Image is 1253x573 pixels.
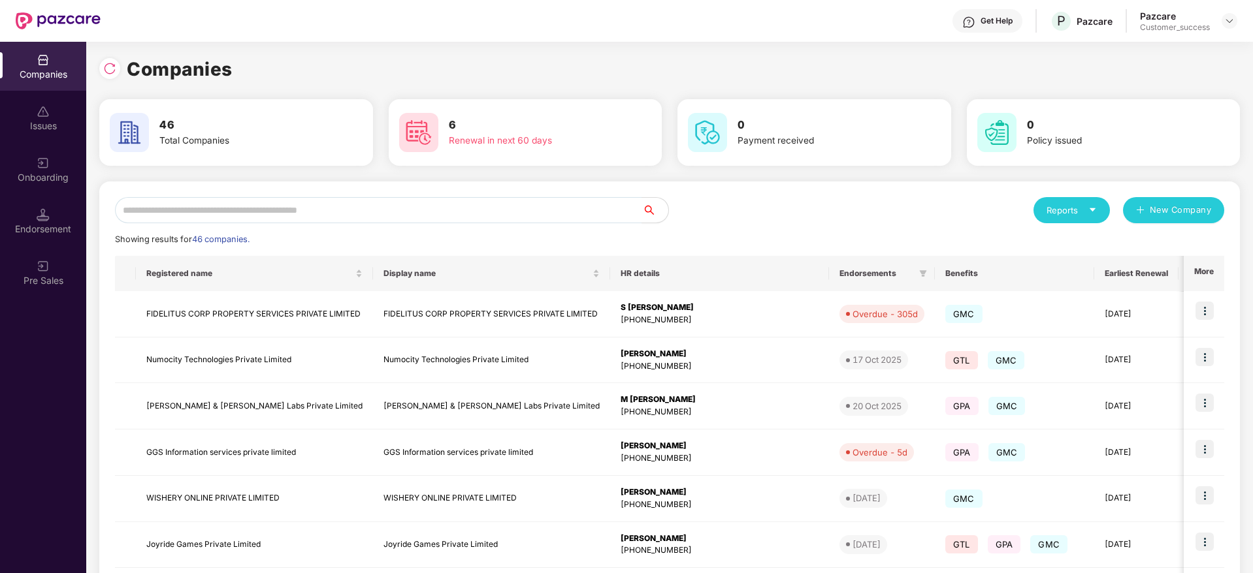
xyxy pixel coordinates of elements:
img: svg+xml;base64,PHN2ZyB3aWR0aD0iMjAiIGhlaWdodD0iMjAiIHZpZXdCb3g9IjAgMCAyMCAyMCIgZmlsbD0ibm9uZSIgeG... [37,157,50,170]
div: M [PERSON_NAME] [621,394,819,406]
div: Renewal in next 60 days [449,134,613,148]
img: svg+xml;base64,PHN2ZyBpZD0iRHJvcGRvd24tMzJ4MzIiIHhtbG5zPSJodHRwOi8vd3d3LnczLm9yZy8yMDAwL3N2ZyIgd2... [1224,16,1235,26]
span: GTL [945,351,978,369]
div: Overdue - 305d [853,307,918,320]
span: GPA [988,535,1021,553]
img: svg+xml;base64,PHN2ZyBpZD0iSGVscC0zMngzMiIgeG1sbnM9Imh0dHA6Ly93d3cudzMub3JnLzIwMDAvc3ZnIiB3aWR0aD... [962,16,975,29]
td: GGS Information services private limited [373,429,610,476]
td: [PERSON_NAME] & [PERSON_NAME] Labs Private Limited [373,383,610,429]
td: [DATE] [1094,429,1179,476]
img: svg+xml;base64,PHN2ZyB3aWR0aD0iMjAiIGhlaWdodD0iMjAiIHZpZXdCb3g9IjAgMCAyMCAyMCIgZmlsbD0ibm9uZSIgeG... [37,260,50,273]
span: GMC [988,397,1026,415]
span: GPA [945,443,979,461]
span: GMC [945,305,983,323]
div: Overdue - 5d [853,446,907,459]
span: Endorsements [839,268,914,279]
span: plus [1136,206,1145,216]
th: More [1184,256,1224,291]
td: GGS Information services private limited [136,429,373,476]
img: icon [1196,302,1214,320]
td: WISHERY ONLINE PRIVATE LIMITED [373,476,610,522]
div: [PERSON_NAME] [621,440,819,452]
td: [DATE] [1094,522,1179,568]
td: WISHERY ONLINE PRIVATE LIMITED [136,476,373,522]
img: svg+xml;base64,PHN2ZyBpZD0iUmVsb2FkLTMyeDMyIiB4bWxucz0iaHR0cDovL3d3dy53My5vcmcvMjAwMC9zdmciIHdpZH... [103,62,116,75]
div: [PHONE_NUMBER] [621,406,819,418]
img: icon [1196,394,1214,412]
h1: Companies [127,55,233,84]
div: Total Companies [159,134,324,148]
span: GPA [945,397,979,415]
td: [DATE] [1094,291,1179,337]
img: icon [1196,440,1214,458]
td: Numocity Technologies Private Limited [373,337,610,384]
th: Earliest Renewal [1094,256,1179,291]
div: Reports [1047,204,1097,217]
span: 46 companies. [192,234,250,244]
div: Payment received [738,134,902,148]
div: Pazcare [1140,10,1210,22]
th: Benefits [935,256,1094,291]
span: caret-down [1088,206,1097,214]
span: GMC [1030,535,1067,553]
img: New Pazcare Logo [16,12,101,29]
span: Showing results for [115,234,250,244]
button: plusNew Company [1123,197,1224,223]
div: [PERSON_NAME] [621,533,819,545]
span: GMC [945,489,983,508]
img: svg+xml;base64,PHN2ZyB3aWR0aD0iMTQuNSIgaGVpZ2h0PSIxNC41IiB2aWV3Qm94PSIwIDAgMTYgMTYiIGZpbGw9Im5vbm... [37,208,50,221]
div: Pazcare [1077,15,1113,27]
span: GMC [988,351,1025,369]
th: Display name [373,256,610,291]
td: Joyride Games Private Limited [136,522,373,568]
h3: 0 [1027,117,1192,134]
div: [PHONE_NUMBER] [621,360,819,373]
span: filter [919,270,927,277]
img: svg+xml;base64,PHN2ZyBpZD0iSXNzdWVzX2Rpc2FibGVkIiB4bWxucz0iaHR0cDovL3d3dy53My5vcmcvMjAwMC9zdmciIH... [37,105,50,118]
img: svg+xml;base64,PHN2ZyB4bWxucz0iaHR0cDovL3d3dy53My5vcmcvMjAwMC9zdmciIHdpZHRoPSI2MCIgaGVpZ2h0PSI2MC... [399,113,438,152]
span: Registered name [146,268,353,279]
th: HR details [610,256,829,291]
div: 17 Oct 2025 [853,353,902,366]
span: GMC [988,443,1026,461]
span: P [1057,13,1066,29]
div: Customer_success [1140,22,1210,33]
div: [DATE] [853,491,881,504]
span: New Company [1150,204,1212,217]
th: Issues [1179,256,1235,291]
div: Policy issued [1027,134,1192,148]
td: [DATE] [1094,383,1179,429]
div: [PERSON_NAME] [621,486,819,499]
h3: 46 [159,117,324,134]
td: FIDELITUS CORP PROPERTY SERVICES PRIVATE LIMITED [136,291,373,337]
div: [PHONE_NUMBER] [621,544,819,557]
img: svg+xml;base64,PHN2ZyB4bWxucz0iaHR0cDovL3d3dy53My5vcmcvMjAwMC9zdmciIHdpZHRoPSI2MCIgaGVpZ2h0PSI2MC... [688,113,727,152]
img: icon [1196,486,1214,504]
img: svg+xml;base64,PHN2ZyBpZD0iQ29tcGFuaWVzIiB4bWxucz0iaHR0cDovL3d3dy53My5vcmcvMjAwMC9zdmciIHdpZHRoPS... [37,54,50,67]
div: 20 Oct 2025 [853,399,902,412]
h3: 6 [449,117,613,134]
div: [PHONE_NUMBER] [621,499,819,511]
td: [DATE] [1094,476,1179,522]
span: filter [917,266,930,281]
img: svg+xml;base64,PHN2ZyB4bWxucz0iaHR0cDovL3d3dy53My5vcmcvMjAwMC9zdmciIHdpZHRoPSI2MCIgaGVpZ2h0PSI2MC... [977,113,1017,152]
img: icon [1196,348,1214,366]
span: Display name [383,268,590,279]
th: Registered name [136,256,373,291]
div: [PHONE_NUMBER] [621,314,819,326]
h3: 0 [738,117,902,134]
img: svg+xml;base64,PHN2ZyB4bWxucz0iaHR0cDovL3d3dy53My5vcmcvMjAwMC9zdmciIHdpZHRoPSI2MCIgaGVpZ2h0PSI2MC... [110,113,149,152]
button: search [642,197,669,223]
div: [PHONE_NUMBER] [621,452,819,465]
div: S [PERSON_NAME] [621,302,819,314]
td: [PERSON_NAME] & [PERSON_NAME] Labs Private Limited [136,383,373,429]
td: [DATE] [1094,337,1179,384]
td: Numocity Technologies Private Limited [136,337,373,384]
span: search [642,205,668,215]
img: icon [1196,533,1214,551]
div: [PERSON_NAME] [621,348,819,360]
span: GTL [945,535,978,553]
div: [DATE] [853,538,881,551]
td: FIDELITUS CORP PROPERTY SERVICES PRIVATE LIMITED [373,291,610,337]
div: Get Help [981,16,1013,26]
